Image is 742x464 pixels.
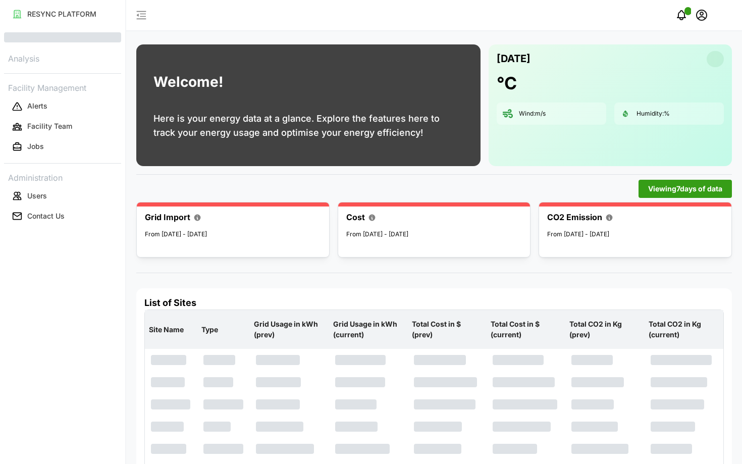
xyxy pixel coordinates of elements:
[4,96,121,117] a: Alerts
[4,97,121,116] button: Alerts
[4,4,121,24] a: RESYNC PLATFORM
[27,9,96,19] p: RESYNC PLATFORM
[4,187,121,205] button: Users
[497,72,517,94] h1: °C
[145,230,321,239] p: From [DATE] - [DATE]
[567,311,642,348] p: Total CO2 in Kg (prev)
[4,138,121,156] button: Jobs
[4,5,121,23] button: RESYNC PLATFORM
[145,211,190,224] p: Grid Import
[4,170,121,184] p: Administration
[199,317,248,343] p: Type
[4,80,121,94] p: Facility Management
[27,211,65,221] p: Contact Us
[497,50,531,67] p: [DATE]
[647,311,721,348] p: Total CO2 in Kg (current)
[692,5,712,25] button: schedule
[519,110,546,118] p: Wind: m/s
[4,206,121,226] a: Contact Us
[27,141,44,151] p: Jobs
[547,211,602,224] p: CO2 Emission
[27,101,47,111] p: Alerts
[153,71,223,93] h1: Welcome!
[4,207,121,225] button: Contact Us
[27,121,72,131] p: Facility Team
[410,311,485,348] p: Total Cost in $ (prev)
[4,186,121,206] a: Users
[4,50,121,65] p: Analysis
[252,311,327,348] p: Grid Usage in kWh (prev)
[671,5,692,25] button: notifications
[4,137,121,157] a: Jobs
[153,112,463,140] p: Here is your energy data at a glance. Explore the features here to track your energy usage and op...
[648,180,722,197] span: Viewing 7 days of data
[4,117,121,137] a: Facility Team
[346,211,365,224] p: Cost
[637,110,670,118] p: Humidity: %
[147,317,195,343] p: Site Name
[489,311,563,348] p: Total Cost in $ (current)
[27,191,47,201] p: Users
[346,230,522,239] p: From [DATE] - [DATE]
[4,118,121,136] button: Facility Team
[547,230,723,239] p: From [DATE] - [DATE]
[331,311,406,348] p: Grid Usage in kWh (current)
[144,296,724,310] h4: List of Sites
[639,180,732,198] button: Viewing7days of data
